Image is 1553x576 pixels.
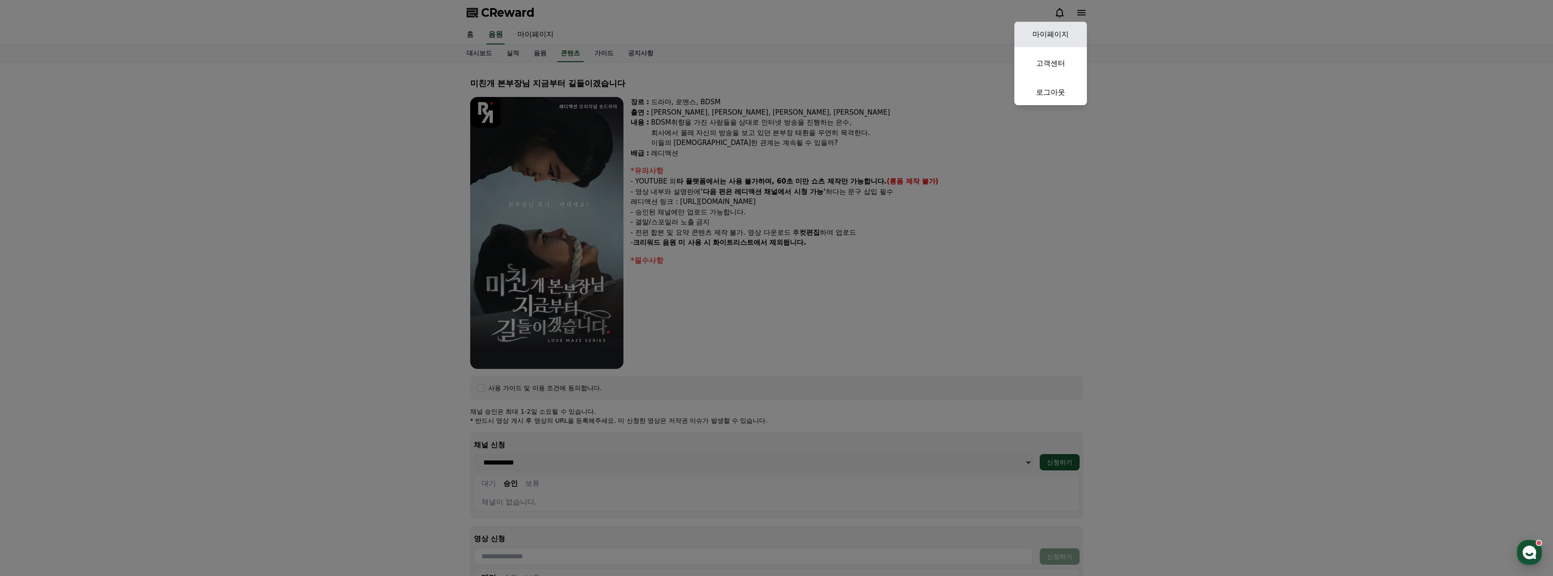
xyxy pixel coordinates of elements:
[1014,22,1087,47] a: 마이페이지
[3,287,60,310] a: 홈
[83,301,94,309] span: 대화
[1014,51,1087,76] a: 고객센터
[117,287,174,310] a: 설정
[60,287,117,310] a: 대화
[29,301,34,308] span: 홈
[1014,22,1087,105] button: 마이페이지 고객센터 로그아웃
[140,301,151,308] span: 설정
[1014,80,1087,105] a: 로그아웃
